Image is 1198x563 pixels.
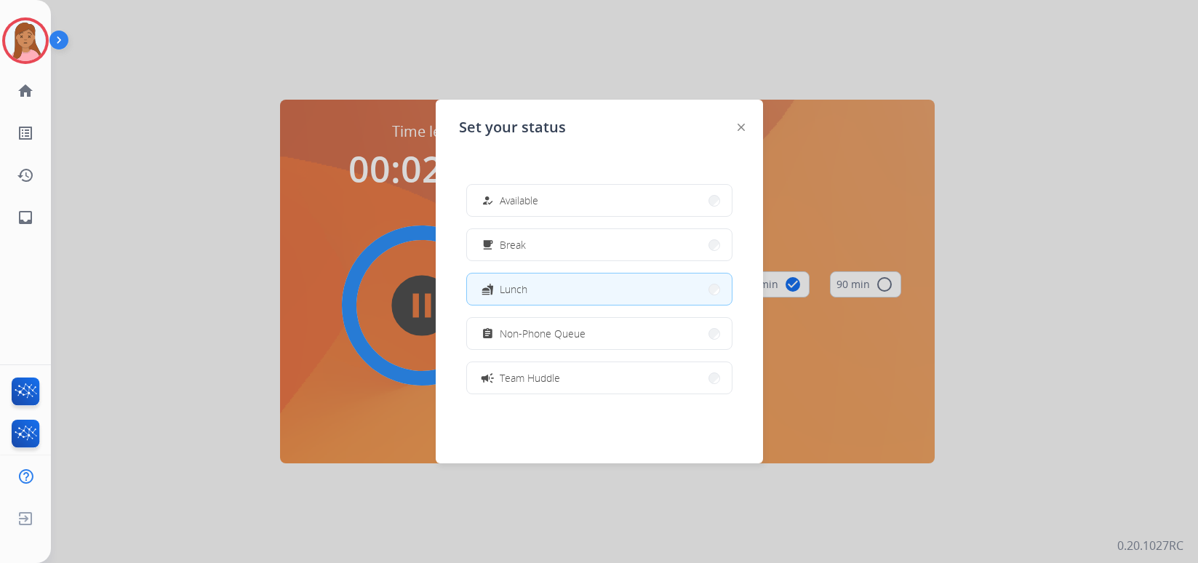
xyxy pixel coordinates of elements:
[500,281,527,297] span: Lunch
[500,326,586,341] span: Non-Phone Queue
[481,239,493,251] mat-icon: free_breakfast
[500,237,526,252] span: Break
[481,327,493,340] mat-icon: assignment
[467,273,732,305] button: Lunch
[1117,537,1183,554] p: 0.20.1027RC
[17,209,34,226] mat-icon: inbox
[481,194,493,207] mat-icon: how_to_reg
[467,185,732,216] button: Available
[738,124,745,131] img: close-button
[17,82,34,100] mat-icon: home
[467,318,732,349] button: Non-Phone Queue
[17,124,34,142] mat-icon: list_alt
[479,370,494,385] mat-icon: campaign
[481,283,493,295] mat-icon: fastfood
[5,20,46,61] img: avatar
[467,229,732,260] button: Break
[17,167,34,184] mat-icon: history
[500,193,538,208] span: Available
[467,362,732,394] button: Team Huddle
[459,117,566,137] span: Set your status
[500,370,560,386] span: Team Huddle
